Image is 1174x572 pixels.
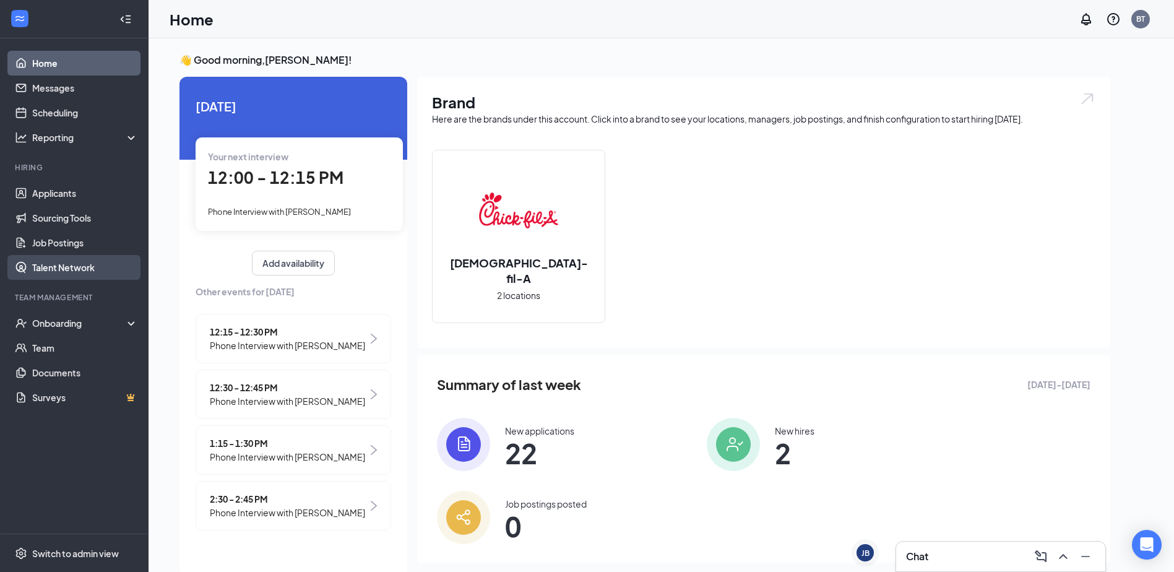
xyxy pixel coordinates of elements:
h3: Chat [906,550,928,563]
div: BT [1136,14,1145,24]
svg: Notifications [1079,12,1094,27]
span: Summary of last week [437,374,581,396]
span: 12:15 - 12:30 PM [210,325,365,339]
svg: ChevronUp [1056,549,1071,564]
a: Scheduling [32,100,138,125]
svg: QuestionInfo [1106,12,1121,27]
a: Team [32,336,138,360]
img: Chick-fil-A [479,171,558,250]
div: Reporting [32,131,139,144]
a: Documents [32,360,138,385]
a: Messages [32,76,138,100]
h2: [DEMOGRAPHIC_DATA]-fil-A [433,255,605,286]
svg: ComposeMessage [1034,549,1048,564]
div: JB [861,548,870,558]
span: 2 [775,442,814,464]
svg: Collapse [119,13,132,25]
div: Team Management [15,292,136,303]
a: Job Postings [32,230,138,255]
span: Phone Interview with [PERSON_NAME] [210,339,365,352]
div: Hiring [15,162,136,173]
svg: WorkstreamLogo [14,12,26,25]
span: 12:00 - 12:15 PM [208,167,343,188]
span: Your next interview [208,151,288,162]
div: Switch to admin view [32,547,119,560]
div: Onboarding [32,317,127,329]
div: Job postings posted [505,498,587,510]
button: Add availability [252,251,335,275]
span: Other events for [DATE] [196,285,391,298]
img: icon [437,418,490,471]
span: Phone Interview with [PERSON_NAME] [210,394,365,408]
button: ComposeMessage [1031,547,1051,566]
svg: UserCheck [15,317,27,329]
h3: 👋 Good morning, [PERSON_NAME] ! [179,53,1110,67]
div: New hires [775,425,814,437]
span: 2:30 - 2:45 PM [210,492,365,506]
span: 0 [505,515,587,537]
svg: Analysis [15,131,27,144]
button: Minimize [1076,547,1095,566]
span: 1:15 - 1:30 PM [210,436,365,450]
h1: Brand [432,92,1095,113]
span: [DATE] [196,97,391,116]
div: Here are the brands under this account. Click into a brand to see your locations, managers, job p... [432,113,1095,125]
span: Phone Interview with [PERSON_NAME] [210,450,365,464]
h1: Home [170,9,214,30]
img: icon [707,418,760,471]
span: 12:30 - 12:45 PM [210,381,365,394]
svg: Settings [15,547,27,560]
a: Talent Network [32,255,138,280]
a: Home [32,51,138,76]
span: Phone Interview with [PERSON_NAME] [208,207,351,217]
svg: Minimize [1078,549,1093,564]
span: 2 locations [497,288,540,302]
div: Open Intercom Messenger [1132,530,1162,560]
span: 22 [505,442,574,464]
img: icon [437,491,490,544]
a: Applicants [32,181,138,206]
button: ChevronUp [1053,547,1073,566]
img: open.6027fd2a22e1237b5b06.svg [1079,92,1095,106]
div: New applications [505,425,574,437]
span: [DATE] - [DATE] [1027,378,1090,391]
span: Phone Interview with [PERSON_NAME] [210,506,365,519]
a: SurveysCrown [32,385,138,410]
a: Sourcing Tools [32,206,138,230]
